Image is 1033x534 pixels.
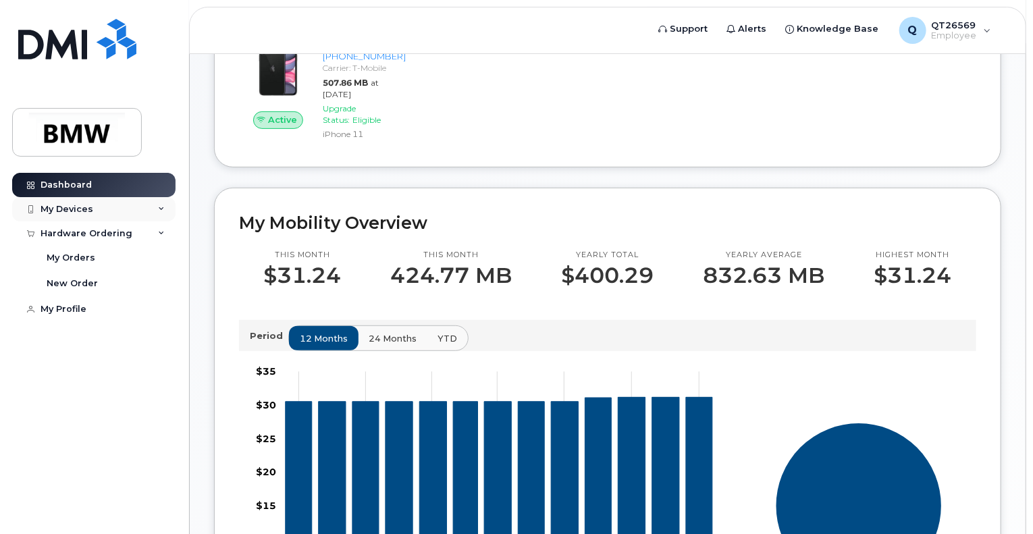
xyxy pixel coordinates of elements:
span: Support [670,22,708,36]
p: Highest month [874,250,952,261]
a: Support [650,16,718,43]
tspan: $25 [256,433,276,445]
div: [PHONE_NUMBER] [323,50,406,63]
img: iPhone_11.jpg [250,41,307,98]
span: Employee [932,30,977,41]
p: This month [391,250,512,261]
a: Knowledge Base [776,16,889,43]
span: Q [908,22,918,38]
span: Knowledge Base [797,22,879,36]
h2: My Mobility Overview [239,213,976,233]
tspan: $30 [256,399,276,411]
span: Eligible [352,115,381,125]
span: QT26569 [932,20,977,30]
a: Alerts [718,16,776,43]
div: Carrier: T-Mobile [323,62,406,74]
span: Alerts [739,22,767,36]
p: Period [250,329,288,342]
span: Upgrade Status: [323,103,356,125]
p: This month [264,250,342,261]
p: 424.77 MB [391,263,512,288]
tspan: $35 [256,365,276,377]
span: at [DATE] [323,78,379,99]
p: $31.24 [874,263,952,288]
span: YTD [438,332,457,345]
p: Yearly average [704,250,825,261]
p: $400.29 [562,263,654,288]
div: iPhone 11 [323,128,406,140]
tspan: $15 [256,500,276,512]
span: 24 months [369,332,417,345]
p: 832.63 MB [704,263,825,288]
a: Active[PERSON_NAME][PHONE_NUMBER]Carrier: T-Mobile507.86 MBat [DATE]Upgrade Status:EligibleiPhone 11 [239,34,411,142]
p: $31.24 [264,263,342,288]
span: Active [268,113,297,126]
span: 507.86 MB [323,78,368,88]
div: QT26569 [890,17,1001,44]
iframe: Messenger Launcher [974,475,1023,524]
p: Yearly total [562,250,654,261]
tspan: $20 [256,466,276,479]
